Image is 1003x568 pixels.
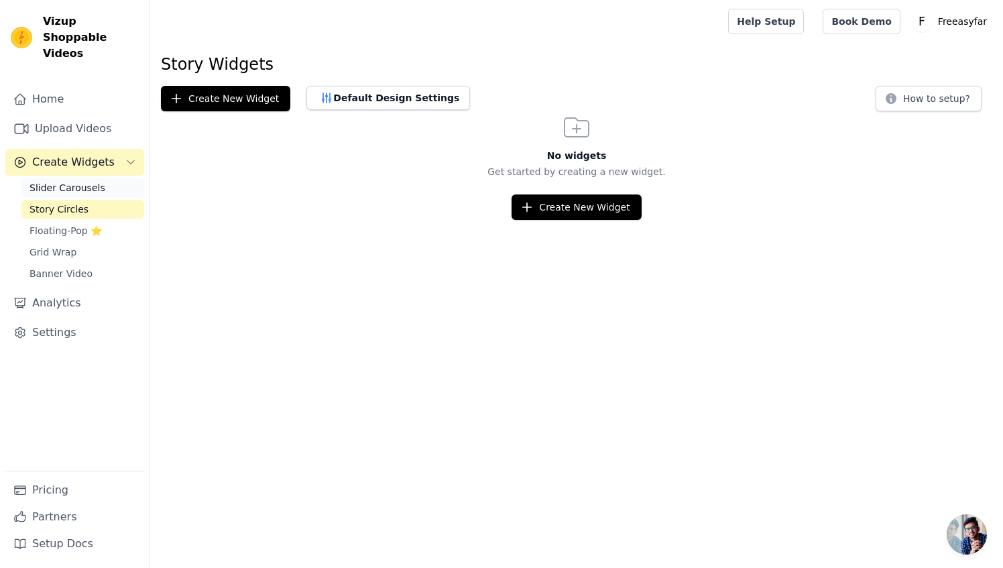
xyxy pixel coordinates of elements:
[11,27,32,48] img: Vizup
[29,181,105,194] span: Slider Carousels
[43,13,139,62] span: Vizup Shoppable Videos
[5,115,144,142] a: Upload Videos
[947,514,987,555] a: 开放式聊天
[5,504,144,530] a: Partners
[823,9,900,34] a: Book Demo
[21,243,144,262] a: Grid Wrap
[919,15,925,28] text: F
[21,221,144,240] a: Floating-Pop ⭐
[29,203,88,216] span: Story Circles
[161,54,992,75] h1: Story Widgets
[933,9,992,34] p: Freeasyfar
[150,165,1003,178] p: Get started by creating a new widget.
[911,9,992,34] button: F Freeasyfar
[728,9,804,34] a: Help Setup
[306,86,470,110] button: Default Design Settings
[5,86,144,113] a: Home
[5,149,144,176] button: Create Widgets
[32,154,115,170] span: Create Widgets
[5,530,144,557] a: Setup Docs
[29,267,93,280] span: Banner Video
[21,264,144,283] a: Banner Video
[512,194,641,220] button: Create New Widget
[876,95,982,108] a: How to setup?
[5,319,144,346] a: Settings
[150,149,1003,162] h3: No widgets
[21,200,144,219] a: Story Circles
[21,178,144,197] a: Slider Carousels
[161,86,290,111] button: Create New Widget
[5,290,144,317] a: Analytics
[29,224,102,237] span: Floating-Pop ⭐
[876,86,982,111] button: How to setup?
[29,245,76,259] span: Grid Wrap
[5,477,144,504] a: Pricing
